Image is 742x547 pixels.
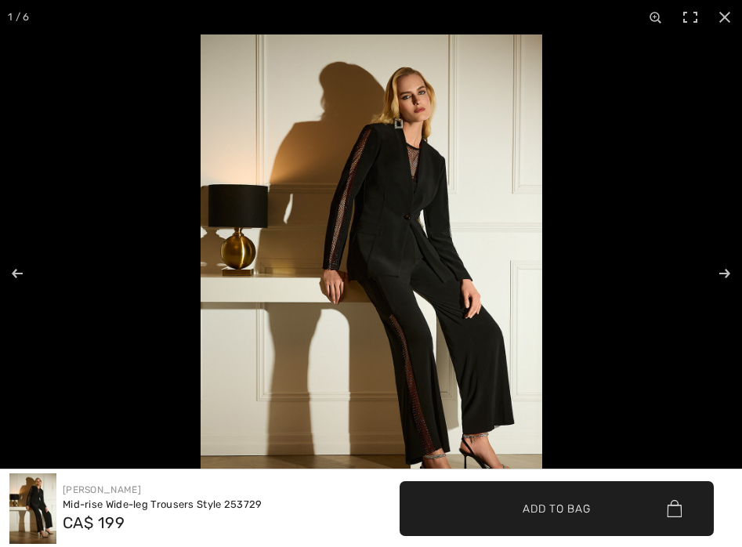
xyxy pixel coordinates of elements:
span: Add to Bag [523,500,590,516]
button: Add to Bag [400,481,715,536]
img: Mid-Rise Wide-Leg Trousers Style 253729 [9,473,56,544]
img: joseph-ribkoff-pants-black_253729_5_28c4.jpg [201,34,542,547]
span: Help [36,11,68,25]
span: CA$ 199 [63,513,125,532]
div: Mid-rise Wide-leg Trousers Style 253729 [63,497,262,513]
a: [PERSON_NAME] [63,484,141,495]
img: Bag.svg [667,500,682,517]
button: Next (arrow right) [687,234,742,313]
